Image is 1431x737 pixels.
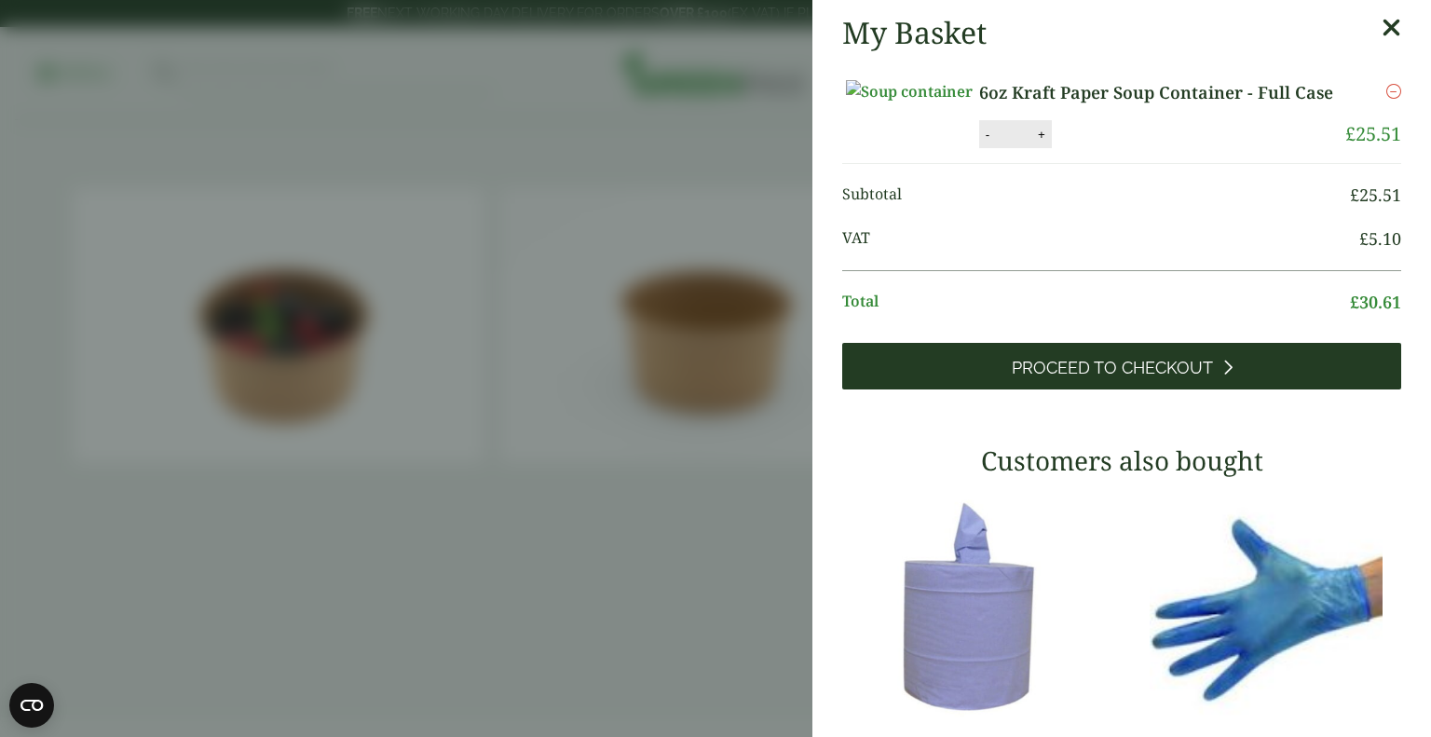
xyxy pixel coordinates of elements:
[842,490,1112,723] img: 3630017-2-Ply-Blue-Centre-Feed-104m
[1359,227,1369,250] span: £
[9,683,54,728] button: Open CMP widget
[1350,291,1359,313] span: £
[842,290,1350,315] span: Total
[846,80,973,102] img: Soup container
[1350,184,1359,206] span: £
[842,183,1350,208] span: Subtotal
[979,80,1340,105] a: 6oz Kraft Paper Soup Container - Full Case
[1350,184,1401,206] bdi: 25.51
[842,15,987,50] h2: My Basket
[1345,121,1356,146] span: £
[980,127,995,143] button: -
[1350,291,1401,313] bdi: 30.61
[842,226,1359,252] span: VAT
[1012,358,1213,378] span: Proceed to Checkout
[1359,227,1401,250] bdi: 5.10
[842,343,1401,389] a: Proceed to Checkout
[1386,80,1401,102] a: Remove this item
[1345,121,1401,146] bdi: 25.51
[1032,127,1051,143] button: +
[1131,490,1401,723] img: 4130015J-Blue-Vinyl-Powder-Free-Gloves-Medium
[842,445,1401,477] h3: Customers also bought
